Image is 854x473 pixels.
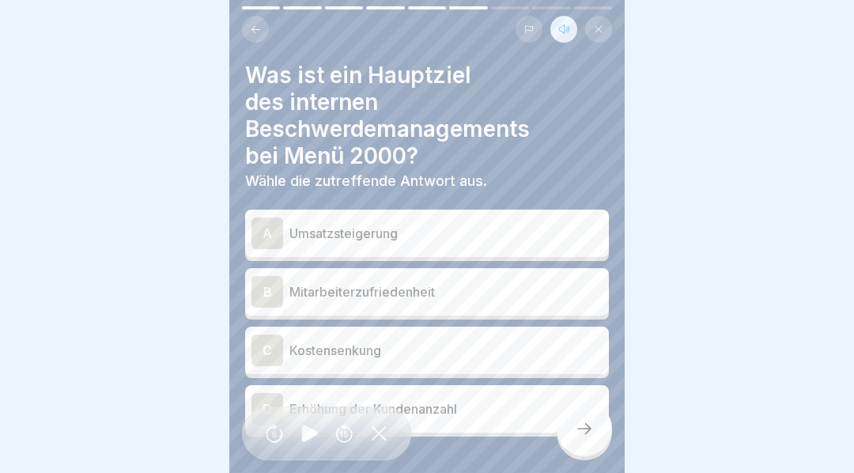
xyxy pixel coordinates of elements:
[245,62,609,169] h4: Was ist ein Hauptziel des internen Beschwerdemanagements bei Menü 2000?
[289,282,603,301] p: Mitarbeiterzufriedenheit
[289,399,603,418] p: Erhöhung der Kundenanzahl
[251,393,283,425] div: D
[251,218,283,249] div: A
[289,341,603,360] p: Kostensenkung
[251,276,283,308] div: B
[251,335,283,366] div: C
[245,172,609,190] p: Wähle die zutreffende Antwort aus.
[289,224,603,243] p: Umsatzsteigerung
